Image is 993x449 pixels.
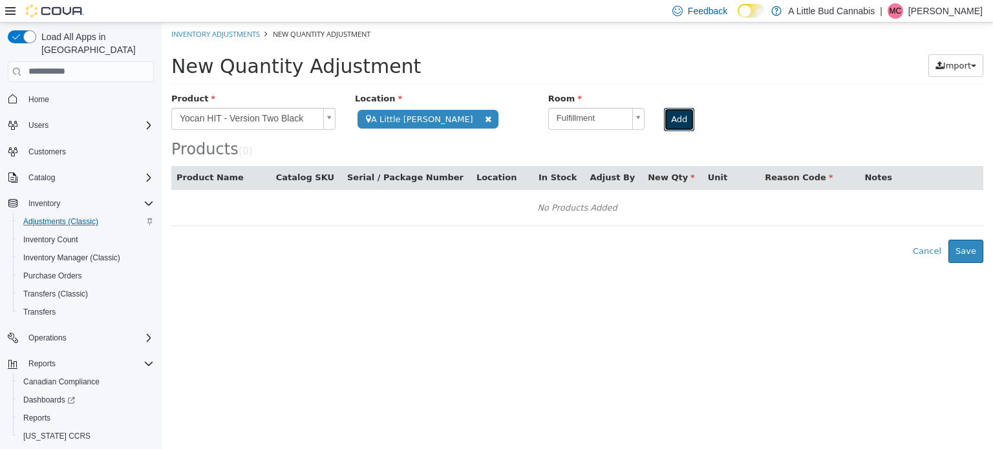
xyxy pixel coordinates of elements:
span: Operations [23,330,154,346]
a: Canadian Compliance [18,374,105,390]
a: Purchase Orders [18,268,87,284]
span: Dashboards [23,395,75,405]
a: Inventory Manager (Classic) [18,250,125,266]
span: Room [387,71,420,81]
span: Transfers [18,304,154,320]
span: Inventory [28,198,60,209]
button: Inventory [23,196,65,211]
a: Customers [23,144,71,160]
span: Adjustments (Classic) [18,214,154,229]
button: Operations [23,330,72,346]
span: Purchase Orders [18,268,154,284]
a: Inventory Count [18,232,83,247]
p: A Little Bud Cannabis [788,3,875,19]
span: Load All Apps in [GEOGRAPHIC_DATA] [36,30,154,56]
span: [US_STATE] CCRS [23,431,91,441]
div: No Products Added [18,176,813,195]
button: Purchase Orders [13,267,159,285]
button: Save [787,217,822,240]
span: A Little [PERSON_NAME] [196,87,337,106]
button: Unit [546,149,568,162]
span: MC [890,3,902,19]
button: Catalog SKU [114,149,175,162]
button: Reports [23,356,61,371]
button: Location [315,149,358,162]
button: Users [3,116,159,134]
span: Reports [18,410,154,426]
a: Transfers [18,304,61,320]
span: New Quantity Adjustment [111,6,209,16]
span: New Qty [486,150,533,160]
span: Washington CCRS [18,428,154,444]
span: Home [28,94,49,105]
span: Canadian Compliance [23,377,100,387]
button: Transfers (Classic) [13,285,159,303]
input: Dark Mode [738,4,765,17]
span: Catalog [28,172,55,183]
button: Inventory Manager (Classic) [13,249,159,267]
span: Operations [28,333,67,343]
button: Inventory Count [13,231,159,249]
a: Home [23,92,54,107]
button: Users [23,118,54,133]
button: In Stock [377,149,418,162]
small: ( ) [77,123,91,134]
span: Customers [23,143,154,160]
span: Transfers (Classic) [18,286,154,302]
span: Feedback [688,5,727,17]
span: Canadian Compliance [18,374,154,390]
button: Operations [3,329,159,347]
span: Inventory Count [23,235,78,245]
div: Merin Clemis [888,3,903,19]
span: 0 [81,123,87,134]
span: Inventory Manager (Classic) [23,253,120,263]
button: Transfers [13,303,159,321]
button: Canadian Compliance [13,373,159,391]
span: Yocan HIT - Version Two Black [10,86,156,107]
button: Inventory [3,194,159,213]
button: [US_STATE] CCRS [13,427,159,445]
a: Fulfillment [387,85,483,107]
button: Add [502,85,533,109]
button: Reports [13,409,159,427]
p: | [880,3,882,19]
span: Location [193,71,240,81]
button: Serial / Package Number [186,149,304,162]
span: Inventory Count [18,232,154,247]
button: Reports [3,355,159,373]
span: Inventory [23,196,154,211]
span: Home [23,91,154,107]
a: Inventory Adjustments [10,6,98,16]
span: Inventory Manager (Classic) [18,250,154,266]
button: Adjust By [428,149,476,162]
a: Dashboards [18,392,80,408]
span: Dark Mode [738,17,738,18]
span: Fulfillment [387,86,465,106]
a: Reports [18,410,56,426]
img: Cova [26,5,84,17]
span: Adjustments (Classic) [23,216,98,227]
a: Transfers (Classic) [18,286,93,302]
a: Yocan HIT - Version Two Black [10,85,174,107]
a: Adjustments (Classic) [18,214,103,229]
span: Transfers (Classic) [23,289,88,299]
span: Reports [23,413,50,423]
a: Dashboards [13,391,159,409]
button: Adjustments (Classic) [13,213,159,231]
button: Notes [703,149,732,162]
button: Customers [3,142,159,161]
button: Product Name [15,149,85,162]
button: Catalog [3,169,159,187]
span: Users [23,118,154,133]
span: Product [10,71,54,81]
span: Reports [23,356,154,371]
span: New Quantity Adjustment [10,32,259,55]
button: Home [3,90,159,109]
button: Catalog [23,170,60,185]
span: Customers [28,147,66,157]
p: [PERSON_NAME] [908,3,983,19]
span: Import [782,38,809,48]
button: Cancel [744,217,787,240]
button: Import [767,32,822,55]
span: Dashboards [18,392,154,408]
